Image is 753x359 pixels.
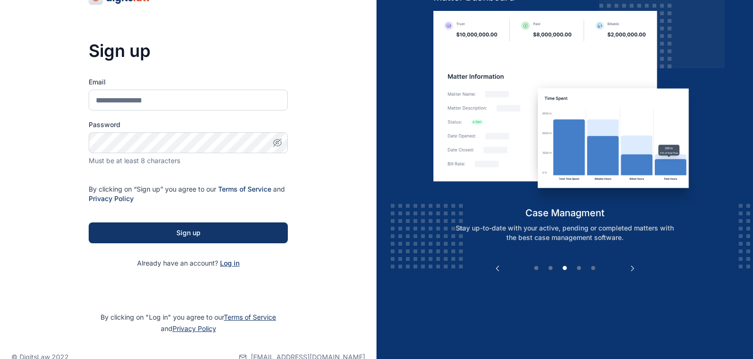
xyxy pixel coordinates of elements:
[11,312,365,334] p: By clicking on "Log in" you agree to our
[493,264,502,273] button: Previous
[588,264,598,273] button: 5
[104,228,273,238] div: Sign up
[173,324,216,332] a: Privacy Policy
[546,264,555,273] button: 2
[574,264,584,273] button: 4
[89,184,288,203] p: By clicking on “Sign up” you agree to our and
[433,206,697,220] h5: case managment
[89,222,288,243] button: Sign up
[89,77,288,87] label: Email
[628,264,637,273] button: Next
[443,223,686,242] p: Stay up-to-date with your active, pending or completed matters with the best case management soft...
[220,259,239,267] a: Log in
[560,264,569,273] button: 3
[89,120,288,129] label: Password
[433,11,697,206] img: case-management
[218,185,271,193] a: Terms of Service
[89,258,288,268] p: Already have an account?
[161,324,216,332] span: and
[224,313,276,321] a: Terms of Service
[89,194,134,203] a: Privacy Policy
[89,41,288,60] h3: Sign up
[89,156,288,166] div: Must be at least 8 characters
[532,264,541,273] button: 1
